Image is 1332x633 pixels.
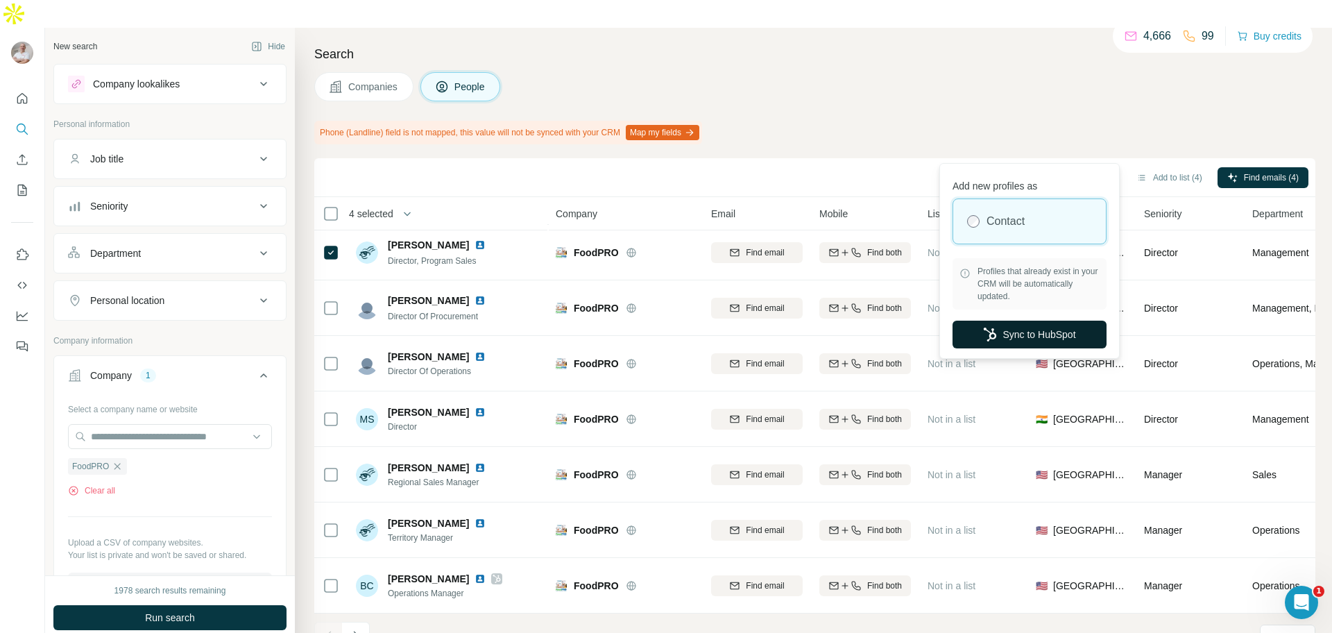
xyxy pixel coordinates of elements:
div: MS [356,408,378,430]
button: Company1 [54,359,286,398]
div: 1978 search results remaining [114,584,226,597]
button: Find email [711,298,803,319]
span: Not in a list [928,247,975,258]
img: Logo of FoodPRO [556,469,567,480]
div: New search [53,40,97,53]
img: LinkedIn logo [475,518,486,529]
span: Regional Sales Manager [388,476,502,489]
button: Find both [819,298,911,319]
h4: Search [314,44,1315,64]
span: Find email [746,413,784,425]
div: Phone (Landline) field is not mapped, this value will not be synced with your CRM [314,121,702,144]
span: Management [1252,412,1309,426]
img: Avatar [11,42,33,64]
span: FoodPRO [574,301,619,315]
span: Find email [746,580,784,592]
button: Add to list (4) [1127,167,1212,188]
span: FoodPRO [574,412,619,426]
div: Department [90,246,141,260]
span: Director [1144,358,1178,369]
span: Seniority [1144,207,1181,221]
button: Find both [819,575,911,596]
div: Personal location [90,294,164,307]
span: Operations [1252,523,1299,537]
button: My lists [11,178,33,203]
iframe: Intercom live chat [1285,586,1318,619]
span: Director [1144,247,1178,258]
span: [PERSON_NAME] [388,572,469,586]
span: Department [1252,207,1303,221]
span: Find both [867,524,902,537]
span: Manager [1144,580,1182,591]
button: Seniority [54,189,286,223]
p: Company information [53,335,287,347]
img: Avatar [356,297,378,319]
span: Manager [1144,469,1182,480]
span: [GEOGRAPHIC_DATA] [1053,579,1127,593]
span: Find email [746,357,784,370]
span: 🇺🇸 [1036,357,1048,371]
button: Job title [54,142,286,176]
span: Find both [867,469,902,481]
span: Find email [746,524,784,537]
div: BC [356,575,378,597]
img: Logo of FoodPRO [556,414,567,425]
span: 🇺🇸 [1036,468,1048,482]
img: LinkedIn logo [475,239,486,251]
span: FoodPRO [574,468,619,482]
span: Not in a list [928,580,975,591]
span: [PERSON_NAME] [388,238,469,252]
button: Upload a list of companies [68,573,272,598]
button: Personal location [54,284,286,317]
button: Find both [819,409,911,430]
span: [PERSON_NAME] [388,294,469,307]
span: Companies [348,80,399,94]
span: Find both [867,413,902,425]
span: Find both [867,580,902,592]
span: Not in a list [928,414,975,425]
span: Director [1144,303,1178,314]
button: Find email [711,575,803,596]
p: 99 [1202,28,1214,44]
p: Personal information [53,118,287,130]
span: [GEOGRAPHIC_DATA] [1053,357,1127,371]
span: FoodPRO [72,460,109,473]
img: LinkedIn logo [475,351,486,362]
span: 🇮🇳 [1036,412,1048,426]
button: Dashboard [11,303,33,328]
span: FoodPRO [574,246,619,260]
button: Find email [711,353,803,374]
span: Director Of Procurement [388,312,478,321]
span: People [454,80,486,94]
span: Not in a list [928,303,975,314]
div: Company lookalikes [93,77,180,91]
span: Find both [867,357,902,370]
button: Find both [819,520,911,541]
span: Find email [746,246,784,259]
span: [GEOGRAPHIC_DATA] [1053,468,1127,482]
button: Buy credits [1237,26,1301,46]
span: Mobile [819,207,848,221]
span: Find emails (4) [1244,171,1299,184]
img: LinkedIn logo [475,573,486,584]
span: Director, Program Sales [388,256,476,266]
span: Director Of Operations [388,365,502,378]
img: Logo of FoodPRO [556,580,567,591]
img: LinkedIn logo [475,407,486,418]
span: Sales [1252,468,1276,482]
img: Avatar [356,242,378,264]
img: LinkedIn logo [475,462,486,473]
span: Not in a list [928,525,975,536]
button: Hide [241,36,295,57]
span: Operations Manager [388,587,502,600]
span: 🇺🇸 [1036,579,1048,593]
span: [GEOGRAPHIC_DATA] [1053,523,1127,537]
div: Company [90,369,132,382]
p: 4,666 [1143,28,1171,44]
img: Logo of FoodPRO [556,358,567,369]
button: Use Surfe API [11,273,33,298]
button: Map my fields [626,125,699,140]
span: Manager [1144,525,1182,536]
span: [PERSON_NAME] [388,350,469,364]
span: Profiles that already exist in your CRM will be automatically updated. [977,265,1100,303]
